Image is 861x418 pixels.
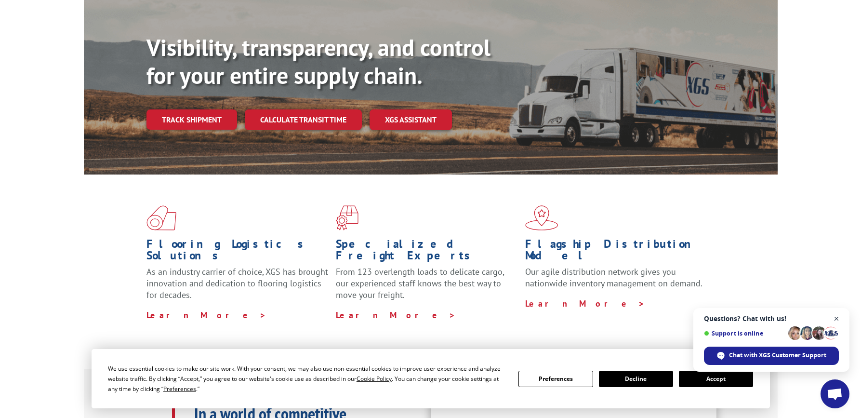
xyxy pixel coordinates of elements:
[163,385,196,393] span: Preferences
[704,330,785,337] span: Support is online
[370,109,452,130] a: XGS ASSISTANT
[146,109,237,130] a: Track shipment
[108,364,507,394] div: We use essential cookies to make our site work. With your consent, we may also use non-essential ...
[525,298,645,309] a: Learn More >
[679,371,753,387] button: Accept
[146,266,328,300] span: As an industry carrier of choice, XGS has brought innovation and dedication to flooring logistics...
[146,32,490,90] b: Visibility, transparency, and control for your entire supply chain.
[704,347,839,365] div: Chat with XGS Customer Support
[146,238,329,266] h1: Flooring Logistics Solutions
[525,238,707,266] h1: Flagship Distribution Model
[336,205,358,230] img: xgs-icon-focused-on-flooring-red
[518,371,593,387] button: Preferences
[146,205,176,230] img: xgs-icon-total-supply-chain-intelligence-red
[146,310,266,321] a: Learn More >
[704,315,839,323] span: Questions? Chat with us!
[336,310,456,321] a: Learn More >
[831,313,843,325] span: Close chat
[599,371,673,387] button: Decline
[336,238,518,266] h1: Specialized Freight Experts
[525,205,558,230] img: xgs-icon-flagship-distribution-model-red
[525,266,702,289] span: Our agile distribution network gives you nationwide inventory management on demand.
[821,379,849,408] div: Open chat
[92,349,770,408] div: Cookie Consent Prompt
[729,351,826,360] span: Chat with XGS Customer Support
[357,375,392,383] span: Cookie Policy
[336,266,518,309] p: From 123 overlength loads to delicate cargo, our experienced staff knows the best way to move you...
[245,109,362,130] a: Calculate transit time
